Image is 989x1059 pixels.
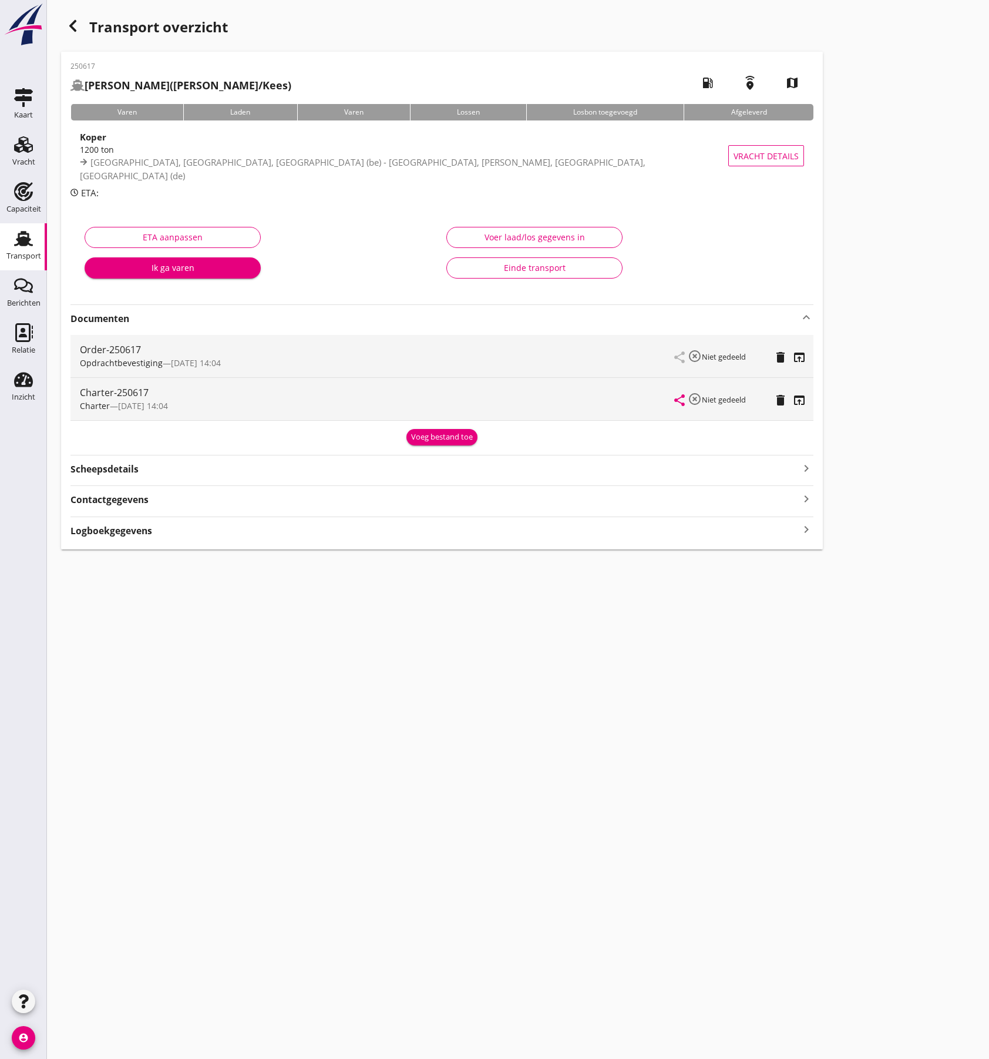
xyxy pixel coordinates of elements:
strong: Scheepsdetails [70,463,139,476]
i: highlight_off [688,349,702,363]
div: Laden [183,104,297,120]
div: ETA aanpassen [95,231,251,243]
i: delete [773,350,788,364]
div: Inzicht [12,393,35,401]
div: 1200 ton [80,143,731,156]
div: — [80,357,675,369]
img: logo-small.a267ee39.svg [2,3,45,46]
div: Lossen [410,104,526,120]
div: Relatie [12,346,35,354]
div: Vracht [12,158,35,166]
button: Voer laad/los gegevens in [446,227,623,248]
i: keyboard_arrow_right [799,460,813,476]
span: [DATE] 14:04 [118,400,168,411]
i: delete [773,393,788,407]
strong: Documenten [70,312,799,326]
span: [DATE] 14:04 [171,357,221,368]
span: [GEOGRAPHIC_DATA], [GEOGRAPHIC_DATA], [GEOGRAPHIC_DATA] (be) - [GEOGRAPHIC_DATA], [PERSON_NAME], ... [80,156,645,182]
small: Niet gedeeld [702,394,746,405]
small: Niet gedeeld [702,351,746,362]
strong: Logboekgegevens [70,524,152,538]
div: Varen [297,104,410,120]
div: Afgeleverd [684,104,813,120]
button: Voeg bestand toe [406,429,477,445]
div: Transport overzicht [61,14,823,42]
div: Voeg bestand toe [411,431,473,443]
div: Capaciteit [6,205,41,213]
div: Einde transport [456,262,613,274]
div: Berichten [7,299,41,307]
i: share [672,393,687,407]
button: ETA aanpassen [85,227,261,248]
i: highlight_off [688,392,702,406]
h2: ([PERSON_NAME]/Kees) [70,78,291,93]
i: emergency_share [734,66,766,99]
i: map [776,66,809,99]
button: Vracht details [728,145,804,166]
button: Einde transport [446,257,623,279]
i: keyboard_arrow_up [799,310,813,324]
div: Order-250617 [80,343,675,357]
i: local_gas_station [691,66,724,99]
div: — [80,400,675,412]
span: Vracht details [734,150,799,162]
div: Varen [70,104,183,120]
i: open_in_browser [792,393,806,407]
div: Kaart [14,111,33,119]
span: ETA: [81,187,99,199]
span: Opdrachtbevestiging [80,357,163,368]
div: Ik ga varen [94,262,251,274]
div: Losbon toegevoegd [526,104,684,120]
span: Charter [80,400,110,411]
div: Voer laad/los gegevens in [456,231,613,243]
i: keyboard_arrow_right [799,491,813,507]
i: keyboard_arrow_right [799,522,813,538]
a: Koper1200 ton[GEOGRAPHIC_DATA], [GEOGRAPHIC_DATA], [GEOGRAPHIC_DATA] (be) - [GEOGRAPHIC_DATA], [P... [70,130,813,182]
div: Transport [6,252,41,260]
p: 250617 [70,61,291,72]
i: open_in_browser [792,350,806,364]
i: account_circle [12,1026,35,1050]
strong: Contactgegevens [70,493,149,507]
button: Ik ga varen [85,257,261,279]
strong: Koper [80,131,106,143]
div: Charter-250617 [80,386,675,400]
strong: [PERSON_NAME] [85,78,170,92]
